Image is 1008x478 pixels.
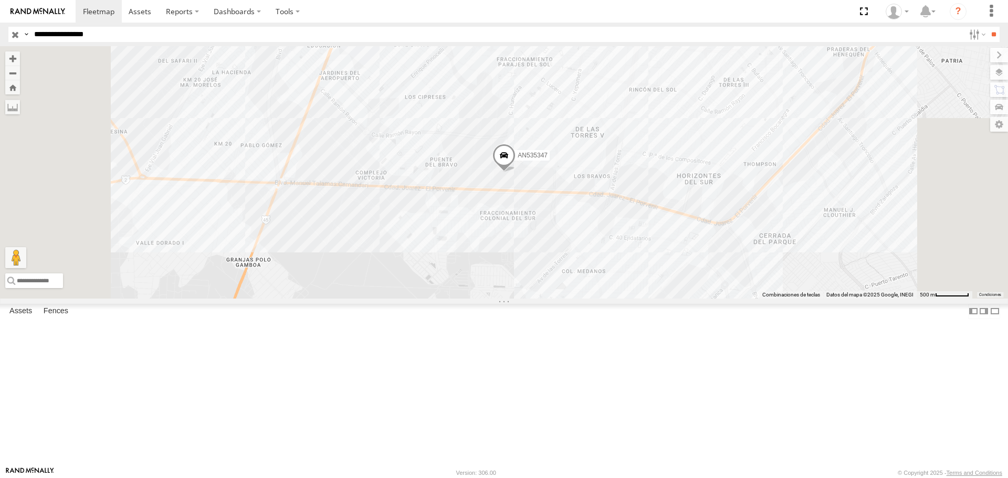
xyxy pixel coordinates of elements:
button: Zoom Home [5,80,20,94]
img: rand-logo.svg [10,8,65,15]
label: Dock Summary Table to the Right [979,304,989,319]
button: Combinaciones de teclas [762,291,820,299]
span: AN535347 [518,152,548,159]
label: Fences [38,304,73,319]
a: Terms and Conditions [947,470,1002,476]
label: Assets [4,304,37,319]
div: Version: 306.00 [456,470,496,476]
button: Zoom in [5,51,20,66]
label: Search Filter Options [965,27,988,42]
div: © Copyright 2025 - [898,470,1002,476]
span: Datos del mapa ©2025 Google, INEGI [826,292,913,298]
span: 500 m [920,292,935,298]
label: Hide Summary Table [990,304,1000,319]
div: Juan Menchaca [882,4,912,19]
a: Condiciones (se abre en una nueva pestaña) [979,292,1001,296]
label: Search Query [22,27,30,42]
label: Measure [5,100,20,114]
i: ? [950,3,967,20]
a: Visit our Website [6,468,54,478]
label: Map Settings [990,117,1008,132]
button: Escala del mapa: 500 m por 61 píxeles [917,291,972,299]
button: Arrastra el hombrecito naranja al mapa para abrir Street View [5,247,26,268]
label: Dock Summary Table to the Left [968,304,979,319]
button: Zoom out [5,66,20,80]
